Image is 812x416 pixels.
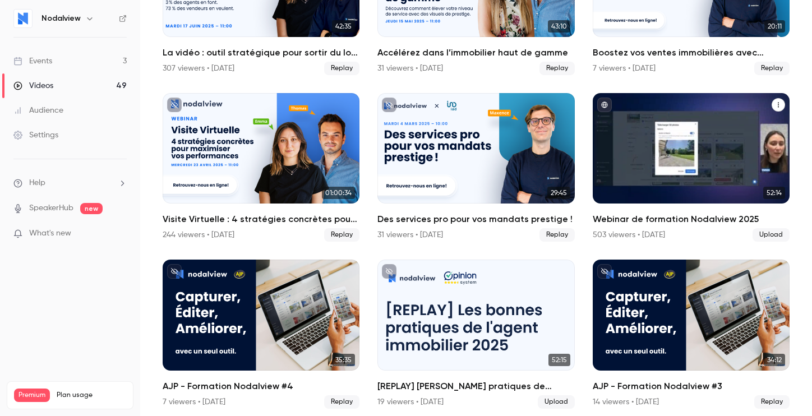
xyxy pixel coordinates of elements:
button: unpublished [167,264,182,279]
h2: Accélérez dans l’immobilier haut de gamme [377,46,574,59]
span: 43:10 [548,20,570,33]
a: 35:35AJP - Formation Nodalview #47 viewers • [DATE]Replay [163,260,359,409]
h2: Webinar de formation Nodalview 2025 [593,212,790,226]
span: Plan usage [57,391,126,400]
span: 35:35 [332,354,355,366]
span: 01:00:34 [322,187,355,199]
li: [REPLAY] Les bonnes pratiques de l'agent immobilier 2025 [377,260,574,409]
iframe: Noticeable Trigger [113,229,127,239]
li: AJP - Formation Nodalview #3 [593,260,790,409]
span: Replay [754,62,790,75]
div: 503 viewers • [DATE] [593,229,665,241]
h2: La vidéo : outil stratégique pour sortir du lot en 2025 [163,46,359,59]
span: Replay [539,228,575,242]
button: unpublished [382,264,396,279]
li: help-dropdown-opener [13,177,127,189]
h2: [REPLAY] [PERSON_NAME] pratiques de l'agent immobilier 2025 [377,380,574,393]
h2: Des services pro pour vos mandats prestige ! [377,212,574,226]
li: Des services pro pour vos mandats prestige ! [377,93,574,242]
div: 7 viewers • [DATE] [593,63,656,74]
span: Replay [324,228,359,242]
span: 29:45 [547,187,570,199]
a: 52:15[REPLAY] [PERSON_NAME] pratiques de l'agent immobilier 202519 viewers • [DATE]Upload [377,260,574,409]
button: published [597,98,612,112]
span: 42:35 [332,20,355,33]
h2: Boostez vos ventes immobilières avec Nodalview [593,46,790,59]
div: Events [13,56,52,67]
div: Audience [13,105,63,116]
span: What's new [29,228,71,239]
span: 34:12 [764,354,785,366]
span: Replay [324,395,359,409]
a: 29:45Des services pro pour vos mandats prestige !31 viewers • [DATE]Replay [377,93,574,242]
div: Settings [13,130,58,141]
span: 20:11 [764,20,785,33]
div: 14 viewers • [DATE] [593,396,659,408]
div: 19 viewers • [DATE] [377,396,444,408]
button: unpublished [382,98,396,112]
div: Videos [13,80,53,91]
h6: Nodalview [41,13,81,24]
div: 31 viewers • [DATE] [377,63,443,74]
div: 7 viewers • [DATE] [163,396,225,408]
span: Upload [753,228,790,242]
button: unpublished [167,98,182,112]
button: unpublished [597,264,612,279]
span: Replay [324,62,359,75]
li: Visite Virtuelle : 4 stratégies concrètes pour maximiser vos performances [163,93,359,242]
span: 52:15 [548,354,570,366]
span: Replay [539,62,575,75]
h2: AJP - Formation Nodalview #3 [593,380,790,393]
div: 307 viewers • [DATE] [163,63,234,74]
a: 01:00:34Visite Virtuelle : 4 stratégies concrètes pour maximiser vos performances244 viewers • [D... [163,93,359,242]
li: Webinar de formation Nodalview 2025 [593,93,790,242]
span: Replay [754,395,790,409]
span: Upload [538,395,575,409]
div: 244 viewers • [DATE] [163,229,234,241]
a: SpeakerHub [29,202,73,214]
a: 52:14Webinar de formation Nodalview 2025503 viewers • [DATE]Upload [593,93,790,242]
h2: AJP - Formation Nodalview #4 [163,380,359,393]
a: 34:12AJP - Formation Nodalview #314 viewers • [DATE]Replay [593,260,790,409]
li: AJP - Formation Nodalview #4 [163,260,359,409]
img: Nodalview [14,10,32,27]
span: 52:14 [763,187,785,199]
span: new [80,203,103,214]
span: Help [29,177,45,189]
div: 31 viewers • [DATE] [377,229,443,241]
h2: Visite Virtuelle : 4 stratégies concrètes pour maximiser vos performances [163,212,359,226]
span: Premium [14,389,50,402]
